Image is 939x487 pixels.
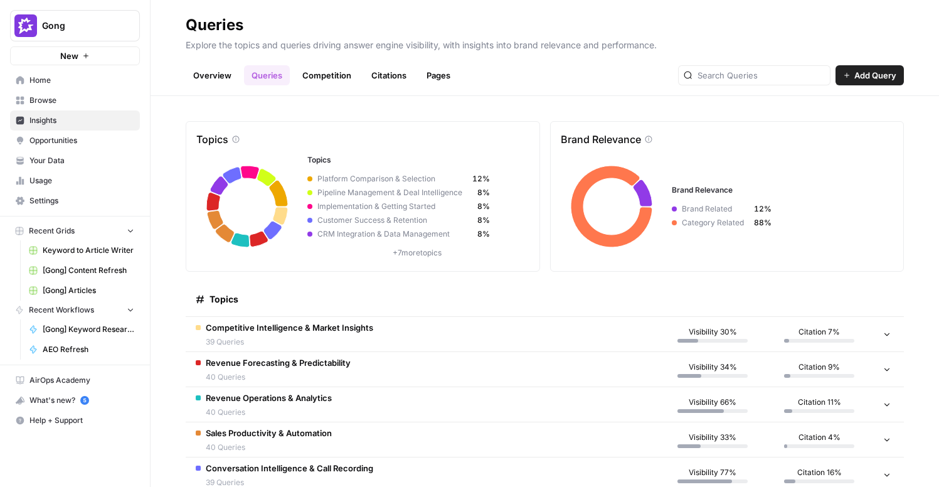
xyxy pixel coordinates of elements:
[186,65,239,85] a: Overview
[836,65,904,85] button: Add Query
[206,356,351,369] span: Revenue Forecasting & Predictability
[754,203,772,215] span: 12%
[29,375,134,386] span: AirOps Academy
[798,361,840,373] span: Citation 9%
[10,222,140,240] button: Recent Grids
[10,390,140,410] button: What's new? 5
[23,319,140,340] a: [Gong] Keyword Research
[672,185,891,196] h3: Brand Relevance
[854,69,896,82] span: Add Query
[196,132,228,147] p: Topics
[206,372,351,383] span: 40 Queries
[10,410,140,431] button: Help + Support
[206,336,373,348] span: 39 Queries
[43,324,134,335] span: [Gong] Keyword Research
[29,75,134,86] span: Home
[23,260,140,281] a: [Gong] Content Refresh
[295,65,359,85] a: Competition
[29,115,134,126] span: Insights
[206,407,332,418] span: 40 Queries
[472,201,490,212] span: 8%
[206,321,373,334] span: Competitive Intelligence & Market Insights
[561,132,641,147] p: Brand Relevance
[472,187,490,198] span: 8%
[206,427,332,439] span: Sales Productivity & Automation
[689,361,737,373] span: Visibility 34%
[80,396,89,405] a: 5
[698,69,825,82] input: Search Queries
[10,191,140,211] a: Settings
[689,432,736,443] span: Visibility 33%
[43,245,134,256] span: Keyword to Article Writer
[312,173,472,185] span: Platform Comparison & Selection
[186,35,904,51] p: Explore the topics and queries driving answer engine visibility, with insights into brand relevan...
[312,215,472,226] span: Customer Success & Retention
[312,187,472,198] span: Pipeline Management & Deal Intelligence
[10,110,140,131] a: Insights
[677,203,754,215] span: Brand Related
[10,370,140,390] a: AirOps Academy
[206,442,332,453] span: 40 Queries
[689,467,736,478] span: Visibility 77%
[23,340,140,360] a: AEO Refresh
[10,301,140,319] button: Recent Workflows
[29,175,134,186] span: Usage
[29,304,94,316] span: Recent Workflows
[43,285,134,296] span: [Gong] Articles
[60,50,78,62] span: New
[10,151,140,171] a: Your Data
[23,281,140,301] a: [Gong] Articles
[14,14,37,37] img: Gong Logo
[472,173,490,185] span: 12%
[29,195,134,206] span: Settings
[29,155,134,166] span: Your Data
[10,171,140,191] a: Usage
[23,240,140,260] a: Keyword to Article Writer
[754,217,772,228] span: 88%
[312,201,472,212] span: Implementation & Getting Started
[244,65,290,85] a: Queries
[797,467,842,478] span: Citation 16%
[364,65,414,85] a: Citations
[798,432,841,443] span: Citation 4%
[798,326,840,338] span: Citation 7%
[472,215,490,226] span: 8%
[307,154,526,166] h3: Topics
[10,70,140,90] a: Home
[29,135,134,146] span: Opportunities
[29,95,134,106] span: Browse
[10,90,140,110] a: Browse
[29,225,75,237] span: Recent Grids
[210,293,238,306] span: Topics
[43,344,134,355] span: AEO Refresh
[307,247,526,259] p: + 7 more topics
[677,217,754,228] span: Category Related
[689,397,736,408] span: Visibility 66%
[43,265,134,276] span: [Gong] Content Refresh
[419,65,458,85] a: Pages
[42,19,118,32] span: Gong
[10,10,140,41] button: Workspace: Gong
[689,326,737,338] span: Visibility 30%
[312,228,472,240] span: CRM Integration & Data Management
[83,397,86,404] text: 5
[206,462,373,474] span: Conversation Intelligence & Call Recording
[186,15,243,35] div: Queries
[11,391,139,410] div: What's new?
[29,415,134,426] span: Help + Support
[10,131,140,151] a: Opportunities
[10,46,140,65] button: New
[206,392,332,404] span: Revenue Operations & Analytics
[798,397,841,408] span: Citation 11%
[472,228,490,240] span: 8%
